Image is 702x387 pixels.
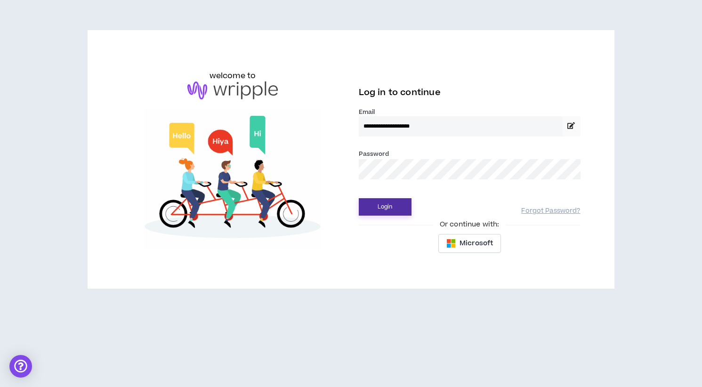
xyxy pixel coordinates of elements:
[359,87,441,98] span: Log in to continue
[359,150,389,158] label: Password
[121,109,343,249] img: Welcome to Wripple
[187,81,278,99] img: logo-brand.png
[210,70,256,81] h6: welcome to
[9,355,32,378] div: Open Intercom Messenger
[438,234,501,253] button: Microsoft
[433,219,506,230] span: Or continue with:
[359,108,581,116] label: Email
[460,238,493,249] span: Microsoft
[359,198,412,216] button: Login
[521,207,580,216] a: Forgot Password?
